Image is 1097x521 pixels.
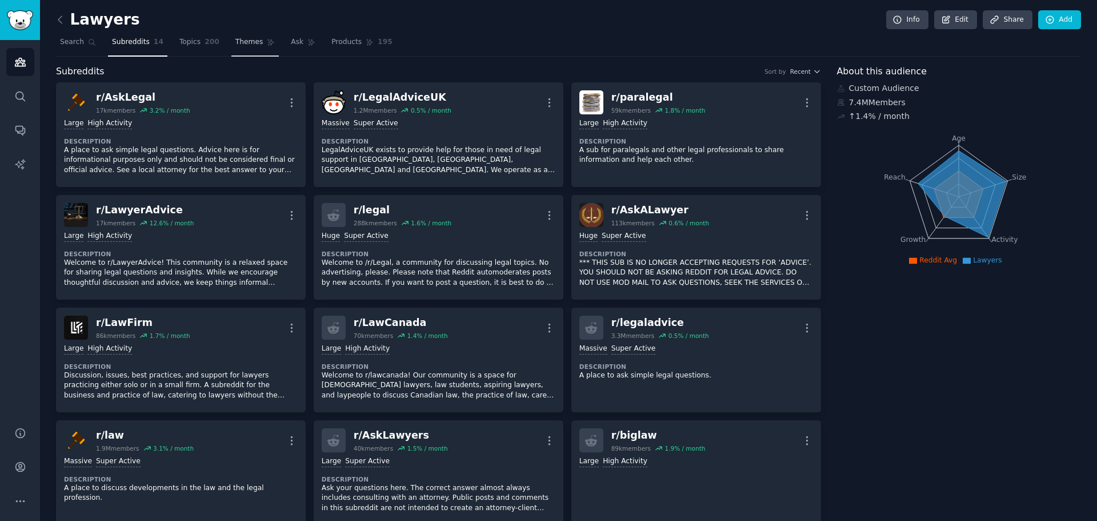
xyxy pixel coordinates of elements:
div: High Activity [87,118,132,129]
dt: Description [322,137,555,145]
img: GummySearch logo [7,10,33,30]
h2: Lawyers [56,11,140,29]
a: r/legal288kmembers1.6% / monthHugeSuper ActiveDescriptionWelcome to /r/Legal, a community for dis... [314,195,563,300]
span: 14 [154,37,163,47]
div: 17k members [96,219,135,227]
div: 1.7 % / month [150,332,190,340]
div: r/ biglaw [611,428,706,443]
div: High Activity [603,456,647,467]
div: r/ paralegal [611,90,706,105]
div: 0.5 % / month [411,106,451,114]
div: 3.1 % / month [153,444,194,452]
div: High Activity [87,231,132,242]
span: Ask [291,37,303,47]
a: AskLegalr/AskLegal17kmembers3.2% / monthLargeHigh ActivityDescriptionA place to ask simple legal ... [56,82,306,187]
span: Recent [790,67,811,75]
dt: Description [322,250,555,258]
div: Super Active [344,231,389,242]
a: r/LawCanada70kmembers1.4% / monthLargeHigh ActivityDescriptionWelcome to r/lawcanada! Our communi... [314,308,563,412]
a: Add [1038,10,1081,30]
span: Subreddits [56,65,105,79]
div: Super Active [96,456,141,467]
div: 1.9M members [96,444,139,452]
img: LawFirm [64,316,88,340]
span: Themes [235,37,263,47]
div: r/ LawFirm [96,316,190,330]
img: AskLegal [64,90,88,114]
p: Welcome to r/lawcanada! Our community is a space for [DEMOGRAPHIC_DATA] lawyers, law students, as... [322,371,555,401]
span: Search [60,37,84,47]
div: 1.5 % / month [407,444,448,452]
div: r/ AskALawyer [611,203,709,217]
dt: Description [64,250,298,258]
div: r/ LegalAdviceUK [354,90,451,105]
a: Ask [287,33,319,57]
div: Super Active [602,231,646,242]
tspan: Reach [884,173,906,181]
a: AskALawyerr/AskALawyer113kmembers0.6% / monthHugeSuper ActiveDescription*** THIS SUB IS NO LONGER... [571,195,821,300]
p: A place to ask simple legal questions. Advice here is for informational purposes only and should ... [64,145,298,176]
div: High Activity [87,344,132,355]
div: r/ LawyerAdvice [96,203,194,217]
p: Ask your questions here. The correct answer almost always includes consulting with an attorney. P... [322,483,555,514]
a: Products195 [327,33,396,57]
dt: Description [322,475,555,483]
div: Large [322,344,341,355]
div: 288k members [354,219,397,227]
div: Massive [64,456,92,467]
div: Super Active [354,118,398,129]
div: Massive [579,344,607,355]
a: Subreddits14 [108,33,167,57]
p: A place to discuss developments in the law and the legal profession. [64,483,298,503]
div: Super Active [611,344,656,355]
p: A place to ask simple legal questions. [579,371,813,381]
div: Large [64,231,83,242]
div: Large [322,456,341,467]
div: r/ AskLawyers [354,428,448,443]
div: Custom Audience [837,82,1082,94]
div: 7.4M Members [837,97,1082,109]
div: High Activity [603,118,647,129]
dt: Description [64,363,298,371]
div: 70k members [354,332,393,340]
div: 89k members [611,444,651,452]
div: Large [579,456,599,467]
div: Sort by [764,67,786,75]
div: 40k members [354,444,393,452]
div: Large [579,118,599,129]
p: Welcome to r/LawyerAdvice! This community is a relaxed space for sharing legal questions and insi... [64,258,298,288]
span: About this audience [837,65,927,79]
p: Welcome to /r/Legal, a community for discussing legal topics. No advertising, please. Please note... [322,258,555,288]
dt: Description [579,250,813,258]
p: A sub for paralegals and other legal professionals to share information and help each other. [579,145,813,165]
a: Topics200 [175,33,223,57]
div: 17k members [96,106,135,114]
div: r/ law [96,428,194,443]
dt: Description [579,363,813,371]
span: Products [331,37,362,47]
span: 195 [378,37,393,47]
img: LegalAdviceUK [322,90,346,114]
span: Subreddits [112,37,150,47]
img: LawyerAdvice [64,203,88,227]
a: LawFirmr/LawFirm86kmembers1.7% / monthLargeHigh ActivityDescriptionDiscussion, issues, best pract... [56,308,306,412]
div: 113k members [611,219,655,227]
div: r/ AskLegal [96,90,190,105]
a: Info [886,10,928,30]
dt: Description [64,137,298,145]
p: LegalAdviceUK exists to provide help for those in need of legal support in [GEOGRAPHIC_DATA], [GE... [322,145,555,176]
span: Reddit Avg [919,256,957,264]
div: Large [64,344,83,355]
button: Recent [790,67,821,75]
p: *** THIS SUB IS NO LONGER ACCEPTING REQUESTS FOR ‘ADVICE’. YOU SHOULD NOT BE ASKING REDDIT FOR LE... [579,258,813,288]
div: 0.6 % / month [668,219,709,227]
img: law [64,428,88,452]
tspan: Activity [991,236,1018,244]
div: 59k members [611,106,651,114]
div: Huge [579,231,598,242]
div: r/ LawCanada [354,316,448,330]
div: Massive [322,118,350,129]
img: AskALawyer [579,203,603,227]
a: Share [983,10,1032,30]
div: Super Active [345,456,390,467]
